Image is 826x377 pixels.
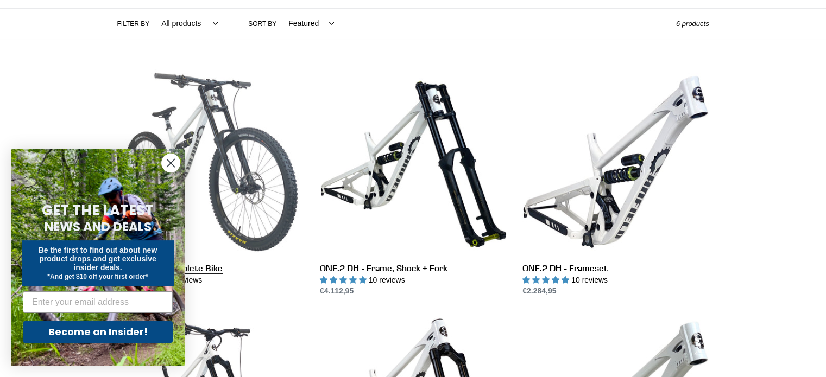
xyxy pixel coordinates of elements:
span: Be the first to find out about new product drops and get exclusive insider deals. [39,246,157,272]
span: 6 products [676,20,709,28]
label: Sort by [248,19,276,29]
input: Enter your email address [23,291,173,313]
span: GET THE LATEST [42,201,154,220]
button: Close dialog [161,154,180,172]
span: *And get $10 off your first order* [47,273,148,280]
label: Filter by [117,19,150,29]
span: NEWS AND DEALS [45,218,152,235]
button: Become an Insider! [23,321,173,343]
